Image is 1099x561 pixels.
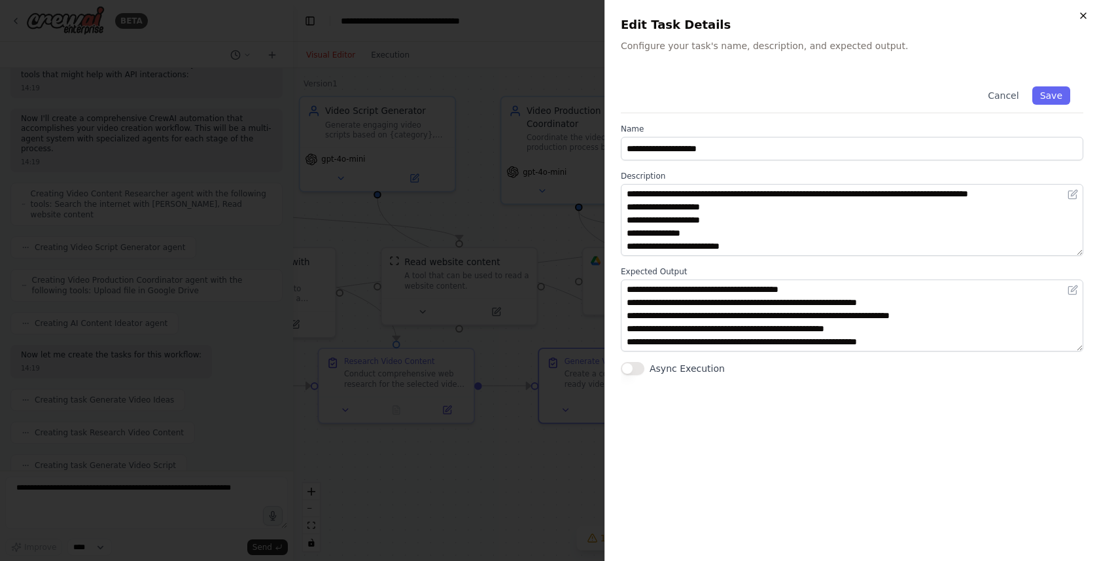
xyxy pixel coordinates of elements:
[621,16,1083,34] h2: Edit Task Details
[1032,86,1070,105] button: Save
[1065,282,1081,298] button: Open in editor
[621,39,1083,52] p: Configure your task's name, description, and expected output.
[621,124,1083,134] label: Name
[650,362,725,375] label: Async Execution
[621,266,1083,277] label: Expected Output
[621,171,1083,181] label: Description
[980,86,1026,105] button: Cancel
[1065,187,1081,202] button: Open in editor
